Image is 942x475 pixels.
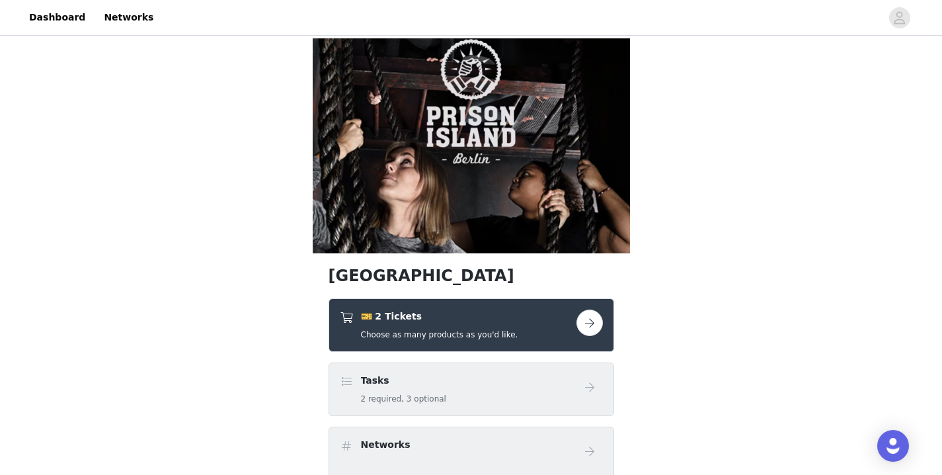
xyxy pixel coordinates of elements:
[329,298,614,352] div: 🎫 2 Tickets
[361,310,518,324] h4: 🎫 2 Tickets
[329,264,614,288] h1: [GEOGRAPHIC_DATA]
[361,329,518,341] h5: Choose as many products as you'd like.
[893,7,906,28] div: avatar
[877,430,909,462] div: Open Intercom Messenger
[361,374,446,388] h4: Tasks
[361,393,446,405] h5: 2 required, 3 optional
[361,438,411,452] h4: Networks
[96,3,161,32] a: Networks
[329,363,614,416] div: Tasks
[21,3,93,32] a: Dashboard
[313,38,630,253] img: campaign image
